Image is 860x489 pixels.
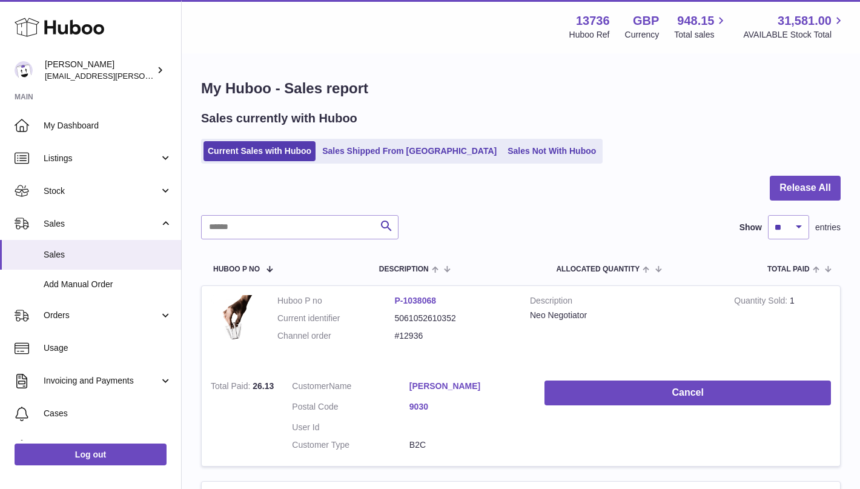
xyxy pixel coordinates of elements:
[395,296,437,305] a: P-1038068
[44,342,172,354] span: Usage
[44,185,159,197] span: Stock
[625,29,660,41] div: Currency
[292,422,409,433] dt: User Id
[44,408,172,419] span: Cases
[674,29,728,41] span: Total sales
[395,330,512,342] dd: #12936
[201,110,357,127] h2: Sales currently with Huboo
[544,381,831,405] button: Cancel
[379,265,429,273] span: Description
[15,61,33,79] img: horia@orea.uk
[677,13,714,29] span: 948.15
[556,265,640,273] span: ALLOCATED Quantity
[778,13,832,29] span: 31,581.00
[44,218,159,230] span: Sales
[15,444,167,465] a: Log out
[409,401,527,413] a: 9030
[44,120,172,131] span: My Dashboard
[767,265,810,273] span: Total paid
[44,249,172,261] span: Sales
[409,381,527,392] a: [PERSON_NAME]
[743,13,845,41] a: 31,581.00 AVAILABLE Stock Total
[770,176,841,201] button: Release All
[530,310,716,321] div: Neo Negotiator
[253,381,274,391] span: 26.13
[277,295,395,307] dt: Huboo P no
[44,279,172,290] span: Add Manual Order
[743,29,845,41] span: AVAILABLE Stock Total
[292,381,409,395] dt: Name
[211,381,253,394] strong: Total Paid
[277,313,395,324] dt: Current identifier
[45,59,154,82] div: [PERSON_NAME]
[395,313,512,324] dd: 5061052610352
[44,310,159,321] span: Orders
[530,295,716,310] strong: Description
[45,71,243,81] span: [EMAIL_ADDRESS][PERSON_NAME][DOMAIN_NAME]
[292,439,409,451] dt: Customer Type
[725,286,840,372] td: 1
[277,330,395,342] dt: Channel order
[409,439,527,451] dd: B2C
[734,296,790,308] strong: Quantity Sold
[569,29,610,41] div: Huboo Ref
[292,381,329,391] span: Customer
[674,13,728,41] a: 948.15 Total sales
[318,141,501,161] a: Sales Shipped From [GEOGRAPHIC_DATA]
[44,375,159,387] span: Invoicing and Payments
[633,13,659,29] strong: GBP
[815,222,841,233] span: entries
[203,141,316,161] a: Current Sales with Huboo
[739,222,762,233] label: Show
[44,153,159,164] span: Listings
[503,141,600,161] a: Sales Not With Huboo
[201,79,841,98] h1: My Huboo - Sales report
[576,13,610,29] strong: 13736
[292,401,409,416] dt: Postal Code
[211,295,259,360] img: 137361742780431.png
[213,265,260,273] span: Huboo P no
